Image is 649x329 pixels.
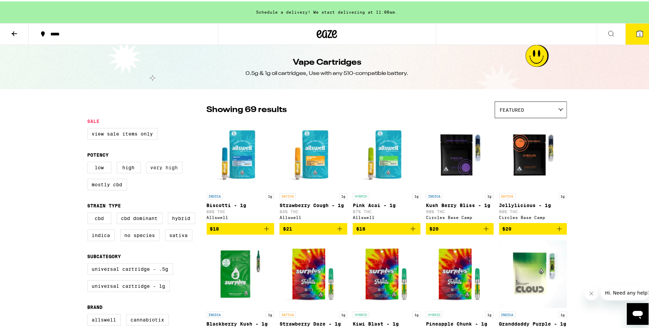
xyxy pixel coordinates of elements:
[280,310,296,316] p: SATIVA
[88,313,121,324] label: Allswell
[499,214,567,218] div: Circles Base Camp
[559,192,567,198] p: 1g
[426,208,494,213] p: 90% THC
[88,202,121,207] legend: Strain Type
[601,284,649,299] iframe: Message from company
[412,192,421,198] p: 1g
[353,120,421,222] a: Open page for Pink Acai - 1g from Allswell
[88,279,170,291] label: Universal Cartridge - 1g
[499,310,516,316] p: INDICA
[120,228,160,240] label: No Species
[499,222,567,233] button: Add to bag
[339,192,347,198] p: 1g
[280,214,347,218] div: Allswell
[207,120,274,188] img: Allswell - Biscotti - 1g
[426,239,494,307] img: Surplus - Pineapple Chunk - 1g
[207,120,274,222] a: Open page for Biscotti - 1g from Allswell
[426,320,494,325] p: Pineapple Chunk - 1g
[426,120,494,188] img: Circles Base Camp - Kush Berry Bliss - 1g
[207,310,223,316] p: INDICA
[210,225,219,230] span: $18
[280,120,347,222] a: Open page for Strawberry Cough - 1g from Allswell
[126,313,169,324] label: Cannabiotix
[356,225,365,230] span: $18
[207,222,274,233] button: Add to bag
[353,239,421,307] img: Surplus - Kiwi Blast - 1g
[353,320,421,325] p: Kiwi Blast - 1g
[88,262,173,273] label: Universal Cartridge - .5g
[280,120,347,188] img: Allswell - Strawberry Cough - 1g
[353,214,421,218] div: Allswell
[246,68,409,76] div: 0.5g & 1g oil cartridges, Use with any 510-compatible battery.
[283,225,292,230] span: $21
[117,211,162,223] label: CBD Dominant
[499,120,567,222] a: Open page for Jellylicious - 1g from Circles Base Camp
[293,56,361,67] h1: Vape Cartridges
[585,285,598,299] iframe: Close message
[353,222,421,233] button: Add to bag
[639,31,641,35] span: 1
[627,302,649,324] iframe: Button to launch messaging window
[207,103,287,114] p: Showing 69 results
[486,192,494,198] p: 1g
[499,239,567,307] img: Cloud - Granddaddy Purple - 1g
[168,211,195,223] label: Hybrid
[280,222,347,233] button: Add to bag
[339,310,347,316] p: 1g
[353,310,369,316] p: HYBRID
[280,208,347,213] p: 84% THC
[88,252,121,258] legend: Subcategory
[88,211,111,223] label: CBD
[266,310,274,316] p: 1g
[280,239,347,307] img: Surplus - Strawberry Daze - 1g
[353,120,421,188] img: Allswell - Pink Acai - 1g
[88,117,100,123] legend: Sale
[88,228,115,240] label: Indica
[499,201,567,207] p: Jellylicious - 1g
[88,160,111,172] label: Low
[266,192,274,198] p: 1g
[88,177,127,189] label: Mostly CBD
[426,310,442,316] p: HYBRID
[207,320,274,325] p: Blackberry Kush - 1g
[412,310,421,316] p: 1g
[353,201,421,207] p: Pink Acai - 1g
[4,5,49,10] span: Hi. Need any help?
[500,106,524,111] span: Featured
[207,201,274,207] p: Biscotti - 1g
[486,310,494,316] p: 1g
[207,192,223,198] p: INDICA
[426,201,494,207] p: Kush Berry Bliss - 1g
[426,214,494,218] div: Circles Base Camp
[88,303,103,309] legend: Brand
[353,208,421,213] p: 87% THC
[117,160,141,172] label: High
[559,310,567,316] p: 1g
[503,225,512,230] span: $20
[207,239,274,307] img: Surplus - Blackberry Kush - 1g
[499,320,567,325] p: Granddaddy Purple - 1g
[280,192,296,198] p: SATIVA
[499,192,516,198] p: SATIVA
[207,208,274,213] p: 88% THC
[88,151,109,156] legend: Potency
[88,127,158,138] label: View Sale Items Only
[429,225,439,230] span: $20
[146,160,183,172] label: Very High
[426,192,442,198] p: INDICA
[353,192,369,198] p: HYBRID
[207,214,274,218] div: Allswell
[280,201,347,207] p: Strawberry Cough - 1g
[165,228,192,240] label: Sativa
[426,120,494,222] a: Open page for Kush Berry Bliss - 1g from Circles Base Camp
[499,120,567,188] img: Circles Base Camp - Jellylicious - 1g
[426,222,494,233] button: Add to bag
[280,320,347,325] p: Strawberry Daze - 1g
[499,208,567,213] p: 90% THC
